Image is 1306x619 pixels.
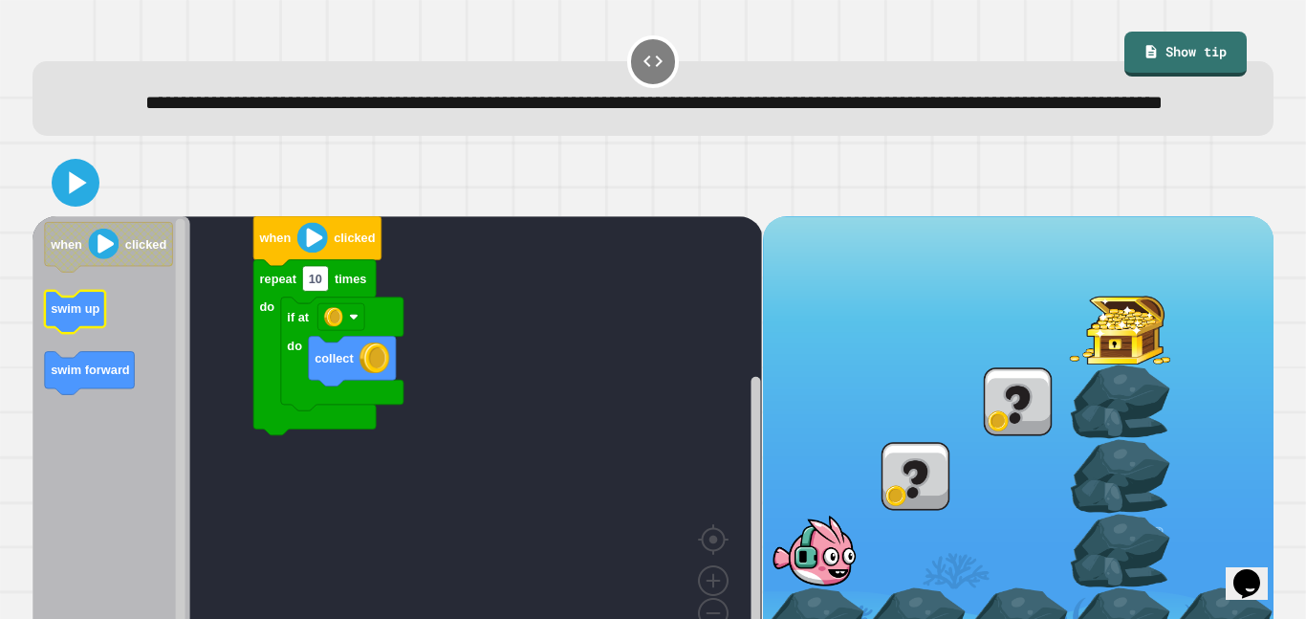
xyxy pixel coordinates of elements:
text: when [50,237,82,252]
text: do [260,299,275,314]
text: when [259,231,292,245]
text: if at [287,310,309,324]
text: collect [315,351,354,365]
text: 10 [309,272,322,286]
a: Show tip [1124,32,1247,76]
text: times [335,272,366,286]
text: clicked [334,231,375,245]
text: do [287,339,302,353]
text: repeat [260,272,297,286]
iframe: chat widget [1226,542,1287,600]
text: swim forward [51,363,130,377]
text: clicked [125,237,166,252]
text: swim up [51,301,99,316]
